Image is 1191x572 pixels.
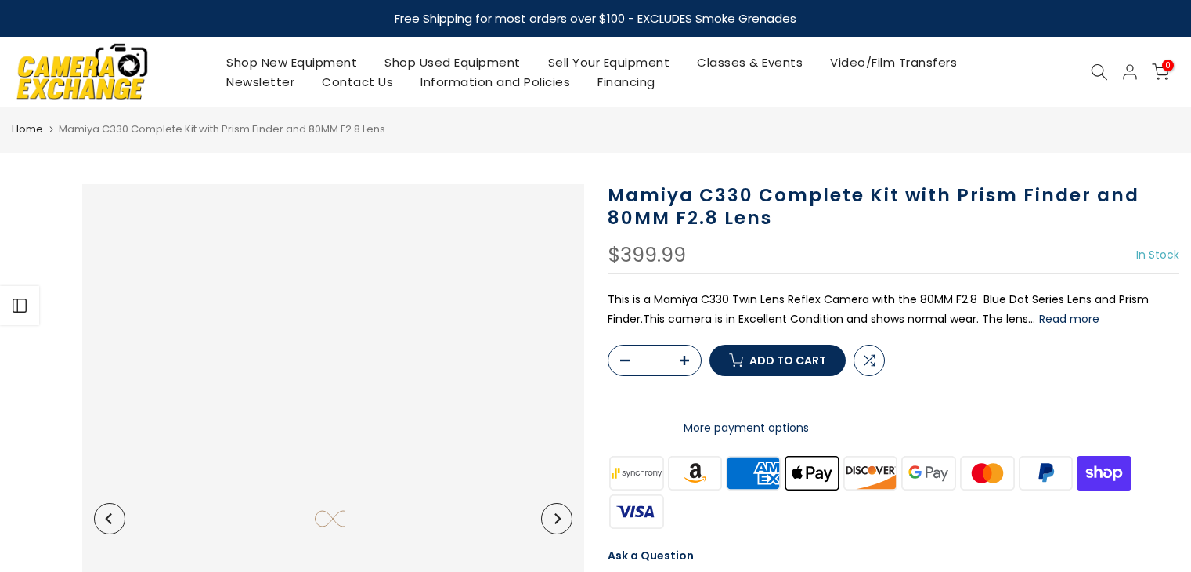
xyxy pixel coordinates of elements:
img: shopify pay [1075,454,1134,492]
img: visa [608,492,666,530]
img: google pay [900,454,958,492]
a: Newsletter [213,72,309,92]
a: Video/Film Transfers [817,52,971,72]
a: Shop New Equipment [213,52,371,72]
button: Read more [1039,312,1099,326]
img: paypal [1016,454,1075,492]
img: master [958,454,1016,492]
span: In Stock [1136,247,1179,262]
span: Add to cart [749,355,826,366]
img: american express [724,454,783,492]
a: Classes & Events [684,52,817,72]
span: 0 [1162,60,1174,71]
a: Ask a Question [608,548,694,563]
a: Home [12,121,43,137]
button: Add to cart [709,345,846,376]
img: discover [841,454,900,492]
img: amazon payments [666,454,724,492]
div: $399.99 [608,245,686,266]
img: synchrony [608,454,666,492]
a: Shop Used Equipment [371,52,535,72]
a: Financing [584,72,669,92]
p: This is a Mamiya C330 Twin Lens Reflex Camera with the 80MM F2.8 Blue Dot Series Lens and Prism F... [608,290,1180,329]
a: More payment options [608,418,885,438]
h1: Mamiya C330 Complete Kit with Prism Finder and 80MM F2.8 Lens [608,184,1180,230]
strong: Free Shipping for most orders over $100 - EXCLUDES Smoke Grenades [395,10,796,27]
a: Information and Policies [407,72,584,92]
a: Sell Your Equipment [534,52,684,72]
span: Mamiya C330 Complete Kit with Prism Finder and 80MM F2.8 Lens [59,121,385,136]
img: apple pay [782,454,841,492]
a: 0 [1152,63,1169,81]
button: Next [541,503,572,534]
a: Contact Us [309,72,407,92]
button: Previous [94,503,125,534]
